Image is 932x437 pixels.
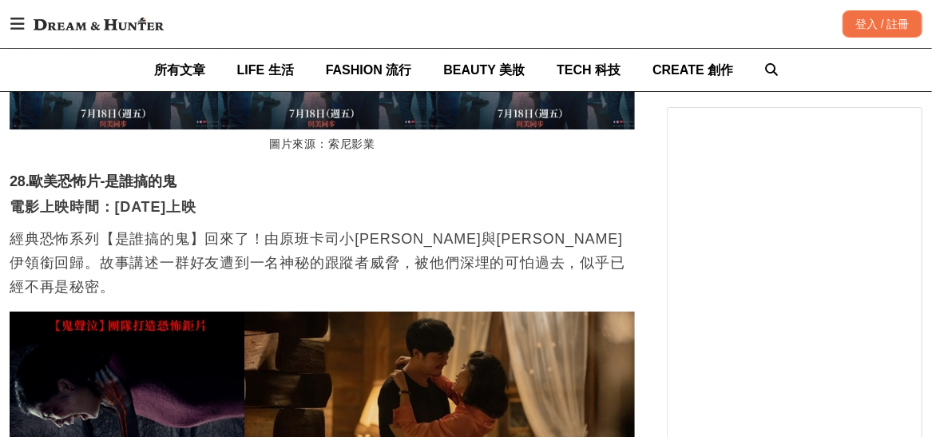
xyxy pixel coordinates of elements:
span: FASHION 流行 [326,63,412,77]
p: 經典恐怖系列【是誰搞的鬼】回來了！由原班卡司小[PERSON_NAME]與[PERSON_NAME]伊領銜回歸。故事講述一群好友遭到一名神秘的跟蹤者威脅，被他們深埋的可怕過去，似乎已經不再是秘密。 [10,227,635,299]
span: 所有文章 [154,63,205,77]
span: BEAUTY 美妝 [443,63,525,77]
span: TECH 科技 [557,63,621,77]
a: 所有文章 [154,49,205,91]
a: FASHION 流行 [326,49,412,91]
h3: 28.歐美恐怖片-是誰搞的鬼 [10,173,635,191]
img: Dream & Hunter [26,10,172,38]
figcaption: 圖片來源：索尼影業 [10,129,635,161]
a: CREATE 創作 [652,49,733,91]
a: BEAUTY 美妝 [443,49,525,91]
a: TECH 科技 [557,49,621,91]
a: LIFE 生活 [237,49,294,91]
span: CREATE 創作 [652,63,733,77]
span: LIFE 生活 [237,63,294,77]
strong: 電影上映時間：[DATE]上映 [10,199,196,215]
div: 登入 / 註冊 [843,10,922,38]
